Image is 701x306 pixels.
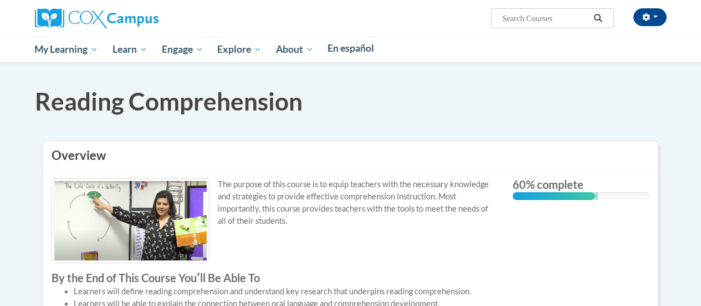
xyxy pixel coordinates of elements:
[162,43,203,56] span: Engage
[35,13,158,22] a: Cox Campus
[513,192,595,200] div: 60% complete
[34,43,98,56] span: My Learning
[269,37,321,62] a: About
[112,43,147,56] span: Learn
[52,147,650,164] h3: Overview
[210,37,269,62] a: Explore
[52,272,497,284] label: By the End of This Course Youʹll Be Able To
[217,43,262,56] span: Explore
[501,12,590,25] input: Search Courses
[593,14,603,23] i: 
[52,178,497,227] p: The purpose of this course is to equip teachers with the necessary knowledge and strategies to pr...
[52,178,209,263] img: Course logo image
[328,42,374,54] span: En español
[633,8,667,26] button: Account Settings
[27,37,675,62] div: Main menu
[513,178,650,190] label: 60% complete
[155,37,211,62] a: Engage
[321,37,382,60] a: En español
[28,37,106,62] a: My Learning
[35,8,158,28] img: Cox Campus
[590,12,606,25] button: Search
[74,285,497,298] li: Learners will define reading comprehension and understand key research that underpins reading com...
[35,87,303,116] span: Reading Comprehension
[276,43,314,56] span: About
[595,192,598,200] div: 0.001%
[105,37,155,62] a: Learn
